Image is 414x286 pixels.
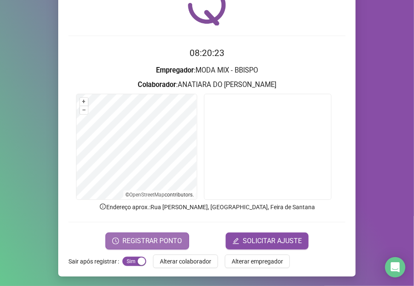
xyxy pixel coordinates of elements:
strong: Colaborador [138,81,176,89]
button: editSOLICITAR AJUSTE [226,233,309,250]
button: – [80,106,88,114]
label: Sair após registrar [68,255,122,268]
strong: Empregador [156,66,194,74]
span: edit [233,238,239,244]
button: Alterar colaborador [153,255,218,268]
button: + [80,98,88,106]
p: Endereço aprox. : Rua [PERSON_NAME], [GEOGRAPHIC_DATA], Feira de Santana [68,202,346,212]
time: 08:20:23 [190,48,224,58]
h3: : MODA MIX - BBISPO [68,65,346,76]
span: SOLICITAR AJUSTE [243,236,302,246]
span: clock-circle [112,238,119,244]
div: Open Intercom Messenger [385,257,405,278]
h3: : ANATIARA DO [PERSON_NAME] [68,79,346,90]
button: REGISTRAR PONTO [105,233,189,250]
span: Alterar colaborador [160,257,211,266]
a: OpenStreetMap [130,192,165,198]
button: Alterar empregador [225,255,290,268]
span: Alterar empregador [232,257,283,266]
li: © contributors. [126,192,194,198]
span: info-circle [99,203,107,210]
span: REGISTRAR PONTO [122,236,182,246]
